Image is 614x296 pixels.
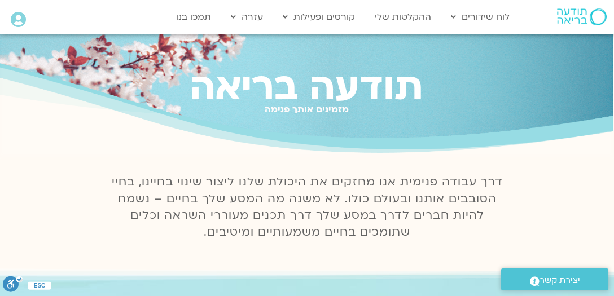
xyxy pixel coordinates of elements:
a: קורסים ופעילות [277,6,361,28]
span: יצירת קשר [540,273,580,288]
a: עזרה [225,6,269,28]
a: ההקלטות שלי [369,6,437,28]
p: דרך עבודה פנימית אנו מחזקים את היכולת שלנו ליצור שינוי בחיינו, בחיי הסובבים אותנו ובעולם כולו. לא... [105,174,509,241]
a: תמכו בנו [170,6,217,28]
a: לוח שידורים [445,6,515,28]
a: יצירת קשר [501,268,608,290]
img: תודעה בריאה [557,8,607,25]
